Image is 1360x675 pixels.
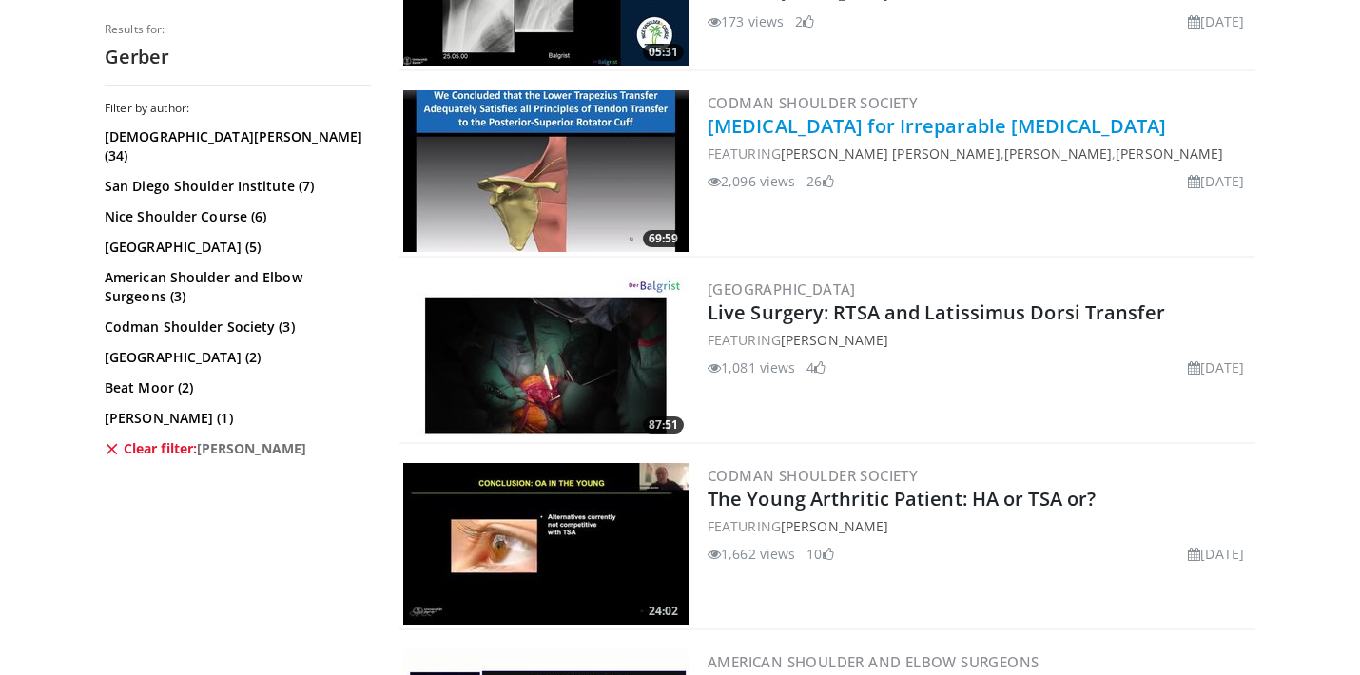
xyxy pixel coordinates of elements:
[806,544,833,564] li: 10
[1188,171,1244,191] li: [DATE]
[403,277,689,438] a: 87:51
[105,439,366,458] a: Clear filter:[PERSON_NAME]
[1116,145,1223,163] a: [PERSON_NAME]
[105,101,371,116] h3: Filter by author:
[708,280,856,299] a: [GEOGRAPHIC_DATA]
[1188,544,1244,564] li: [DATE]
[806,357,826,377] li: 4
[1188,357,1244,377] li: [DATE]
[403,463,689,625] img: 87aa717d-8fa7-4136-a2ed-fed13f240ff7.300x170_q85_crop-smart_upscale.jpg
[708,93,918,112] a: Codman Shoulder Society
[781,517,888,535] a: [PERSON_NAME]
[105,268,366,306] a: American Shoulder and Elbow Surgeons (3)
[105,207,366,226] a: Nice Shoulder Course (6)
[708,357,795,377] li: 1,081 views
[105,127,366,165] a: [DEMOGRAPHIC_DATA][PERSON_NAME] (34)
[708,486,1096,511] a: The Young Arthritic Patient: HA or TSA or?
[105,22,371,37] p: Results for:
[708,11,784,31] li: 173 views
[105,318,366,337] a: Codman Shoulder Society (3)
[708,113,1167,139] a: [MEDICAL_DATA] for Irreparable [MEDICAL_DATA]
[708,144,1252,164] div: FEATURING , ,
[708,544,795,564] li: 1,662 views
[781,145,1001,163] a: [PERSON_NAME] [PERSON_NAME]
[403,463,689,625] a: 24:02
[1188,11,1244,31] li: [DATE]
[105,45,371,69] h2: Gerber
[403,90,689,252] img: 8a2eb588-6a6c-40b3-a127-c6c746a2a393.300x170_q85_crop-smart_upscale.jpg
[795,11,814,31] li: 2
[708,652,1039,671] a: American Shoulder and Elbow Surgeons
[1004,145,1112,163] a: [PERSON_NAME]
[643,416,684,434] span: 87:51
[105,378,366,397] a: Beat Moor (2)
[806,171,833,191] li: 26
[708,330,1252,350] div: FEATURING
[781,331,888,349] a: [PERSON_NAME]
[105,409,366,428] a: [PERSON_NAME] (1)
[643,603,684,620] span: 24:02
[643,230,684,247] span: 69:59
[708,171,795,191] li: 2,096 views
[105,348,366,367] a: [GEOGRAPHIC_DATA] (2)
[105,177,366,196] a: San Diego Shoulder Institute (7)
[708,466,918,485] a: Codman Shoulder Society
[403,90,689,252] a: 69:59
[403,277,689,438] img: 281da276-4187-4a59-8675-4675707ce8ab.300x170_q85_crop-smart_upscale.jpg
[708,516,1252,536] div: FEATURING
[643,44,684,61] span: 05:31
[105,238,366,257] a: [GEOGRAPHIC_DATA] (5)
[197,439,306,458] span: [PERSON_NAME]
[708,299,1165,325] a: Live Surgery: RTSA and Latissimus Dorsi Transfer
